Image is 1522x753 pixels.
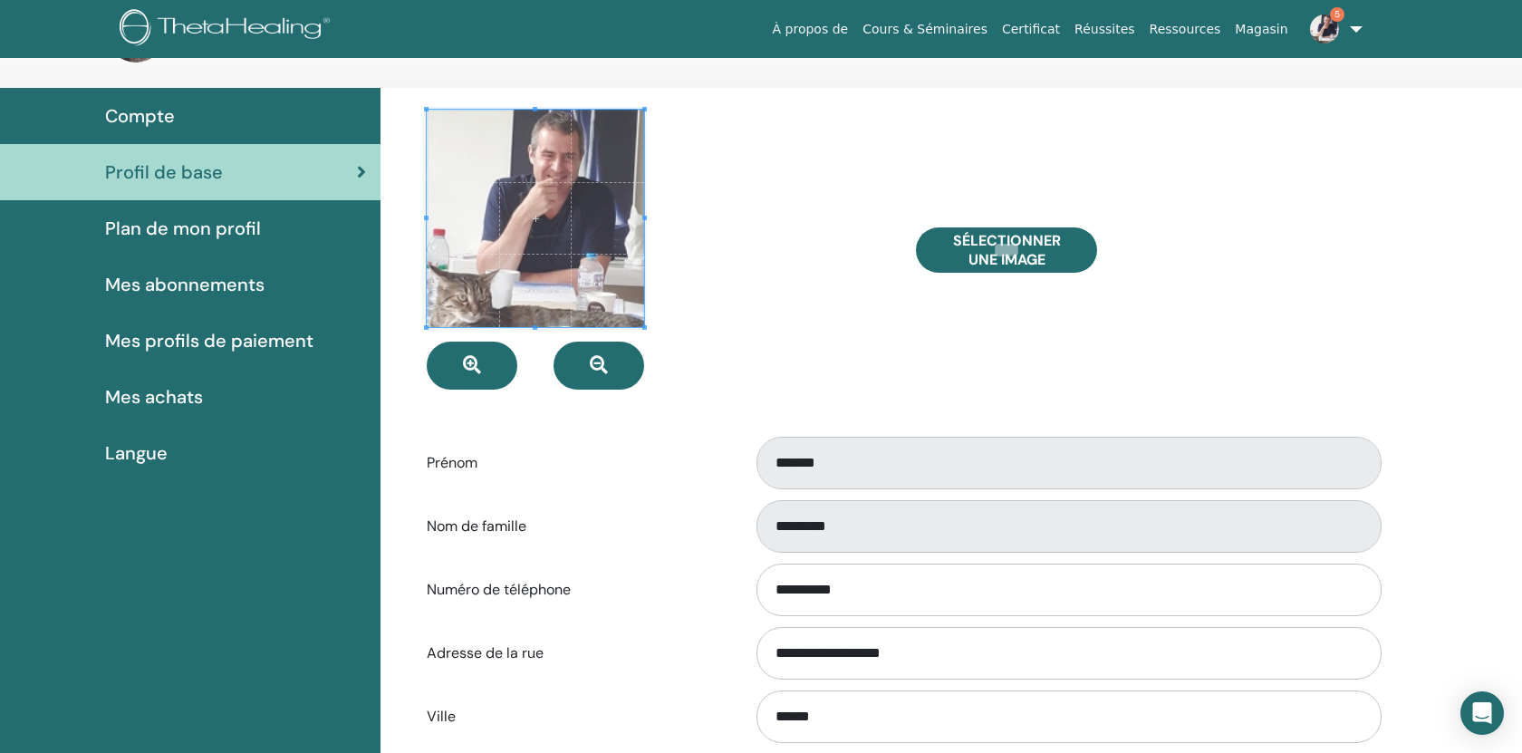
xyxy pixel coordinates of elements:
[1228,13,1295,46] a: Magasin
[413,573,739,607] label: Numéro de téléphone
[995,244,1018,256] input: Sélectionner une image
[1330,7,1344,22] span: 5
[855,13,995,46] a: Cours & Séminaires
[766,13,856,46] a: À propos de
[105,159,223,186] span: Profil de base
[105,271,265,298] span: Mes abonnements
[413,446,739,480] label: Prénom
[105,327,313,354] span: Mes profils de paiement
[1067,13,1141,46] a: Réussites
[995,13,1067,46] a: Certificat
[105,215,261,242] span: Plan de mon profil
[1310,14,1339,43] img: default.jpg
[1142,13,1228,46] a: Ressources
[413,700,739,734] label: Ville
[105,102,175,130] span: Compte
[120,9,336,50] img: logo.png
[939,231,1074,269] span: Sélectionner une image
[413,509,739,544] label: Nom de famille
[413,636,739,671] label: Adresse de la rue
[105,383,203,410] span: Mes achats
[105,439,168,467] span: Langue
[1460,691,1504,735] div: Open Intercom Messenger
